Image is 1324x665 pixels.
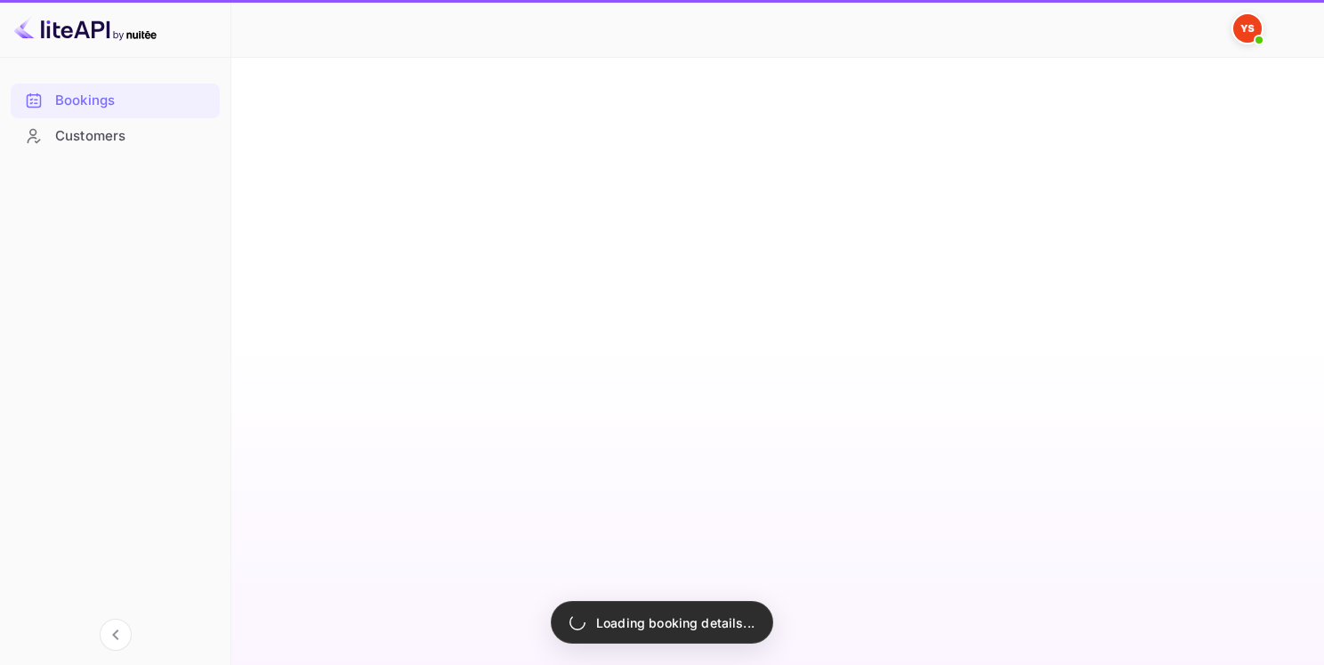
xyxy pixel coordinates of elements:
div: Customers [11,119,220,154]
a: Bookings [11,84,220,116]
div: Bookings [55,91,211,111]
p: Loading booking details... [596,613,755,632]
div: Bookings [11,84,220,118]
div: Customers [55,126,211,147]
img: Yandex Support [1233,14,1262,43]
a: Customers [11,119,220,152]
img: LiteAPI logo [14,14,157,43]
button: Collapse navigation [100,619,132,651]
